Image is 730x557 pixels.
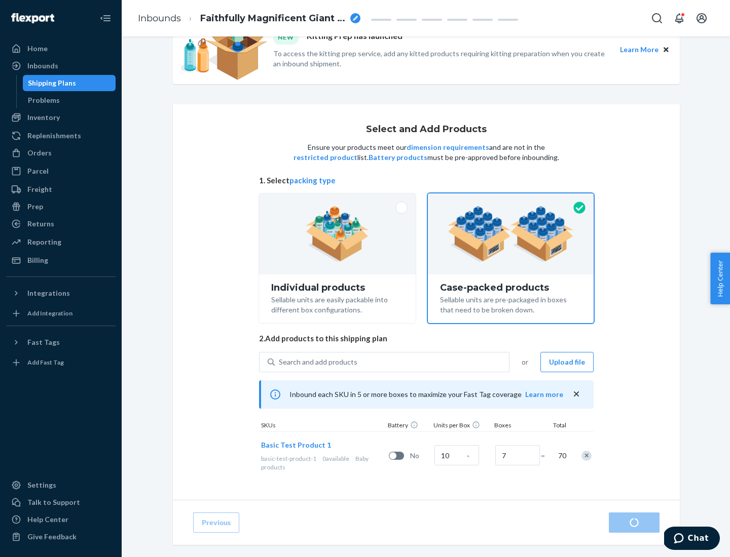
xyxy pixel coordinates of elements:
[261,441,331,449] span: Basic Test Product 1
[259,421,386,431] div: SKUs
[23,92,116,108] a: Problems
[431,421,492,431] div: Units per Box
[271,283,404,293] div: Individual products
[647,8,667,28] button: Open Search Box
[138,13,181,24] a: Inbounds
[200,12,346,25] span: Faithfully Magnificent Giant Panda
[307,30,403,44] p: Kitting Prep has launched
[289,175,336,186] button: packing type
[571,389,581,400] button: close
[27,237,61,247] div: Reporting
[581,451,592,461] div: Remove Item
[27,532,77,542] div: Give Feedback
[6,334,116,350] button: Fast Tags
[6,163,116,179] a: Parcel
[294,152,357,163] button: restricted product
[6,41,116,57] a: Home
[369,152,427,163] button: Battery products
[522,357,528,367] span: or
[261,455,316,462] span: basic-test-product-1
[273,49,611,69] p: To access the kitting prep service, add any kitted products requiring kitting preparation when yo...
[495,445,540,465] input: Number of boxes
[691,8,712,28] button: Open account menu
[261,454,385,471] div: Baby products
[6,58,116,74] a: Inbounds
[492,421,543,431] div: Boxes
[27,166,49,176] div: Parcel
[620,44,659,55] button: Learn More
[130,4,369,33] ol: breadcrumbs
[27,184,52,194] div: Freight
[710,253,730,304] button: Help Center
[407,142,489,152] button: dimension requirements
[6,494,116,510] button: Talk to Support
[273,30,299,44] div: NEW
[6,181,116,197] a: Freight
[664,527,720,552] iframe: Opens a widget where you can chat to one of our agents
[440,283,581,293] div: Case-packed products
[293,142,560,163] p: Ensure your products meet our and are not in the list. must be pre-approved before inbounding.
[259,333,594,344] span: 2. Add products to this shipping plan
[6,198,116,215] a: Prep
[28,78,76,88] div: Shipping Plans
[261,440,331,450] button: Basic Test Product 1
[540,352,594,372] button: Upload file
[259,380,594,409] div: Inbound each SKU in 5 or more boxes to maximize your Fast Tag coverage
[525,389,563,400] button: Learn more
[27,480,56,490] div: Settings
[6,234,116,250] a: Reporting
[6,477,116,493] a: Settings
[27,337,60,347] div: Fast Tags
[386,421,431,431] div: Battery
[27,131,81,141] div: Replenishments
[366,125,487,135] h1: Select and Add Products
[669,8,689,28] button: Open notifications
[322,455,349,462] span: 0 available
[27,497,80,507] div: Talk to Support
[27,514,68,525] div: Help Center
[6,529,116,545] button: Give Feedback
[6,305,116,322] a: Add Integration
[259,175,594,186] span: 1. Select
[27,288,70,298] div: Integrations
[543,421,568,431] div: Total
[661,44,672,55] button: Close
[6,128,116,144] a: Replenishments
[27,112,60,123] div: Inventory
[27,61,58,71] div: Inbounds
[6,354,116,371] a: Add Fast Tag
[27,219,54,229] div: Returns
[27,148,52,158] div: Orders
[95,8,116,28] button: Close Navigation
[6,109,116,126] a: Inventory
[23,75,116,91] a: Shipping Plans
[6,252,116,268] a: Billing
[541,451,551,461] span: =
[6,511,116,528] a: Help Center
[27,44,48,54] div: Home
[6,285,116,301] button: Integrations
[28,95,60,105] div: Problems
[193,512,239,533] button: Previous
[440,293,581,315] div: Sellable units are pre-packaged in boxes that need to be broken down.
[410,451,430,461] span: No
[27,309,72,317] div: Add Integration
[434,445,479,465] input: Case Quantity
[27,358,64,367] div: Add Fast Tag
[27,255,48,265] div: Billing
[6,145,116,161] a: Orders
[27,202,43,212] div: Prep
[6,216,116,232] a: Returns
[448,206,574,262] img: case-pack.59cecea509d18c883b923b81aeac6d0b.png
[306,206,369,262] img: individual-pack.facf35554cb0f1810c75b2bd6df2d64e.png
[556,451,566,461] span: 70
[11,13,54,23] img: Flexport logo
[279,357,357,367] div: Search and add products
[271,293,404,315] div: Sellable units are easily packable into different box configurations.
